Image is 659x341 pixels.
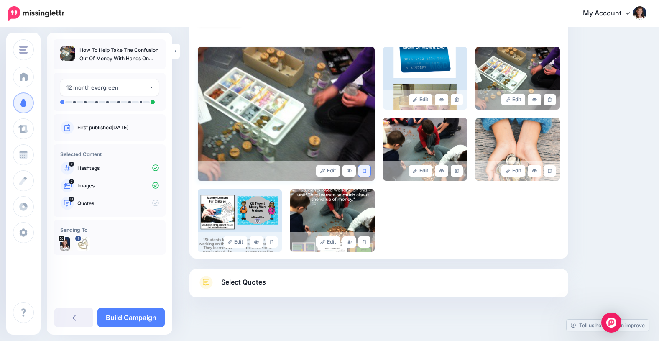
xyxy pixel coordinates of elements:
img: tab_domain_overview_orange.svg [23,49,29,55]
span: 14 [69,197,74,202]
img: menu.png [19,46,28,54]
button: 12 month evergreen [60,79,159,96]
div: Domain Overview [32,49,75,55]
a: Tell us how we can improve [567,320,649,331]
p: Images [77,182,159,190]
a: Edit [501,165,525,177]
h4: Sending To [60,227,159,233]
img: website_grey.svg [13,22,20,28]
span: Select Quotes [221,277,266,288]
img: 011SOJX3LIUSK9ER3TFEO16TR56A9PM7_large.png [198,189,282,252]
a: [DATE] [112,124,128,131]
div: v 4.0.25 [23,13,41,20]
div: Domain: [DOMAIN_NAME] [22,22,92,28]
p: How To Help Take The Confusion Out Of Money With Hands On Lessons [79,46,159,63]
a: Edit [316,236,340,248]
img: logo_orange.svg [13,13,20,20]
p: Hashtags [77,164,159,172]
a: Edit [316,165,340,177]
span: 2 [69,162,74,167]
img: 223780_369809693111518_1657211123_n-bsa84526.jpg [77,237,90,251]
img: 9571570a7c35f115f061520206d88676_thumb.jpg [60,46,75,61]
div: Keywords by Traffic [92,49,141,55]
img: HWF3V8N1DIZ5922WEPJFFUJEOXKSGCA9_large.png [383,118,467,181]
p: First published [77,124,159,131]
img: VWXTZ64CGT4S6M5X91ULRKT4K70BU6V3_large.png [475,118,559,181]
img: Mom-18123.jpg [60,237,70,251]
div: 12 month evergreen [66,83,149,92]
a: Select Quotes [198,276,560,297]
a: Edit [409,94,433,105]
img: Missinglettr [8,6,64,21]
img: tab_keywords_by_traffic_grey.svg [83,49,90,55]
span: 7 [69,179,74,184]
a: Edit [224,236,248,248]
img: VVM851M9A1D6O9VB8JYVZB8IADKEX40K_large.png [383,47,467,110]
a: Edit [501,94,525,105]
p: Quotes [77,200,159,207]
img: 4G2N72KYI9VN551LEHL0HWLAC981BRDV_large.png [290,189,374,252]
a: My Account [575,3,646,24]
div: Open Intercom Messenger [601,313,621,333]
img: U4OXMPBOHBTRV3GNLJOCFQCMPTEG1TVD_large.png [475,47,559,110]
a: Edit [409,165,433,177]
h4: Selected Content [60,151,159,157]
img: 9571570a7c35f115f061520206d88676_large.jpg [198,47,375,181]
